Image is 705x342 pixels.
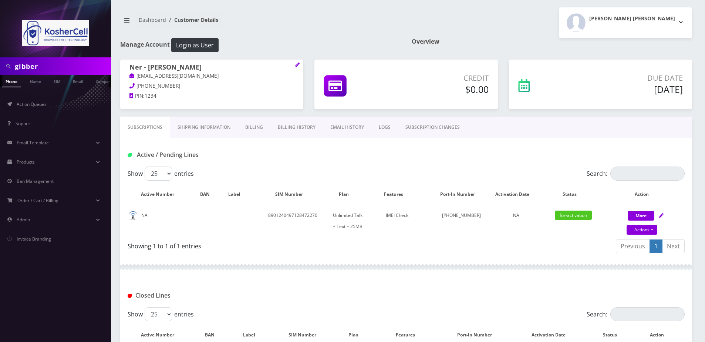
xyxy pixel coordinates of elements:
[128,211,138,220] img: default.png
[431,206,492,236] td: [PHONE_NUMBER]
[129,63,294,72] h1: Ner - [PERSON_NAME]
[323,117,371,138] a: EMAIL HISTORY
[17,197,58,204] span: Order / Cart / Billing
[136,83,180,89] span: [PHONE_NUMBER]
[128,206,194,236] td: NA
[513,212,519,218] span: NA
[120,117,170,138] a: Subscriptions
[577,73,683,84] p: Due Date
[128,167,194,181] label: Show entries
[145,93,156,99] span: 1234
[254,184,331,205] th: SIM Number: activate to sort column ascending
[610,167,685,181] input: Search:
[364,184,430,205] th: Features: activate to sort column ascending
[332,206,364,236] td: Unlimited Talk + Text + 25MB
[559,7,692,38] button: [PERSON_NAME] [PERSON_NAME]
[128,239,401,251] div: Showing 1 to 1 of 1 entries
[128,307,194,321] label: Show entries
[129,93,145,100] a: PIN:
[92,75,117,87] a: Company
[128,294,132,298] img: Closed Lines
[412,38,692,45] h1: Overview
[238,117,270,138] a: Billing
[650,239,662,253] a: 1
[128,153,132,157] img: Active / Pending Lines
[128,184,194,205] th: Active Number: activate to sort column ascending
[17,159,35,165] span: Products
[69,75,87,87] a: Email
[17,178,54,184] span: Ban Management
[17,236,51,242] span: Invoice Branding
[170,40,219,48] a: Login as User
[628,211,654,221] button: More
[332,184,364,205] th: Plan: activate to sort column ascending
[16,120,32,127] span: Support
[26,75,45,87] a: Name
[577,84,683,95] h5: [DATE]
[15,59,109,73] input: Search in Company
[607,184,684,205] th: Action: activate to sort column ascending
[17,217,30,223] span: Admin
[627,225,657,235] a: Actions
[616,239,650,253] a: Previous
[128,151,306,158] h1: Active / Pending Lines
[587,167,685,181] label: Search:
[371,117,398,138] a: LOGS
[17,101,47,107] span: Action Queues
[587,307,685,321] label: Search:
[171,38,219,52] button: Login as User
[555,211,592,220] span: for-activation
[166,16,218,24] li: Customer Details
[364,210,430,221] div: IMEI Check
[145,167,172,181] select: Showentries
[22,20,89,46] img: KosherCell
[195,184,222,205] th: BAN: activate to sort column ascending
[254,206,331,236] td: 8901240497128472270
[223,184,253,205] th: Label: activate to sort column ascending
[129,73,219,80] a: [EMAIL_ADDRESS][DOMAIN_NAME]
[397,73,488,84] p: Credit
[662,239,685,253] a: Next
[50,75,64,87] a: SIM
[398,117,467,138] a: SUBSCRIPTION CHANGES
[17,140,49,146] span: Email Template
[139,16,166,23] a: Dashboard
[120,38,401,52] h1: Manage Account
[270,117,323,138] a: Billing History
[540,184,606,205] th: Status: activate to sort column ascending
[128,292,306,299] h1: Closed Lines
[397,84,488,95] h5: $0.00
[120,12,401,33] nav: breadcrumb
[610,307,685,321] input: Search:
[170,117,238,138] a: Shipping Information
[431,184,492,205] th: Port-In Number: activate to sort column ascending
[492,184,540,205] th: Activation Date: activate to sort column ascending
[589,16,675,22] h2: [PERSON_NAME] [PERSON_NAME]
[145,307,172,321] select: Showentries
[2,75,21,87] a: Phone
